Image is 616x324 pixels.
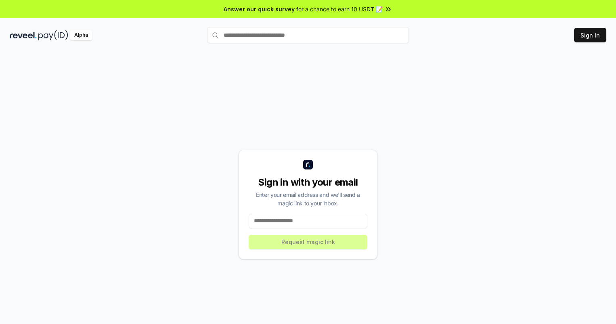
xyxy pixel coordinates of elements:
img: pay_id [38,30,68,40]
span: for a chance to earn 10 USDT 📝 [296,5,383,13]
div: Alpha [70,30,92,40]
span: Answer our quick survey [224,5,295,13]
div: Enter your email address and we’ll send a magic link to your inbox. [249,190,367,207]
button: Sign In [574,28,606,42]
img: logo_small [303,160,313,169]
img: reveel_dark [10,30,37,40]
div: Sign in with your email [249,176,367,189]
